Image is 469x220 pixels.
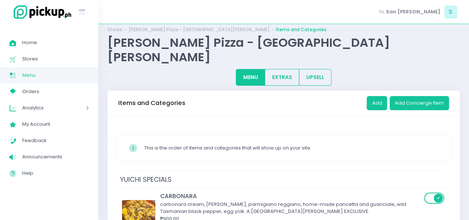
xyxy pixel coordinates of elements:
a: Stores [108,26,122,33]
span: Menu [22,70,89,80]
span: San [PERSON_NAME] [386,8,440,16]
span: Hi, [379,8,385,16]
img: logo [9,4,72,20]
span: Announcements [22,152,89,162]
span: Orders [22,87,89,96]
span: YUICHI SPECIALS [118,173,174,186]
a: Items and Categories [276,26,327,33]
a: [PERSON_NAME] Pizza - [GEOGRAPHIC_DATA][PERSON_NAME] [129,26,270,33]
button: MENU [236,69,265,86]
div: This is the order of items and categories that will show up on your site. [144,144,439,152]
span: My Account [22,119,89,129]
span: Feedback [22,136,89,145]
span: Home [22,38,89,47]
span: Analytics [22,103,65,113]
span: S [444,6,457,19]
button: EXTRAS [265,69,299,86]
span: Help [22,168,89,178]
h3: Items and Categories [118,99,185,107]
div: carbonara cream, [PERSON_NAME], parmigiano reggiano, home-made pancetta and guanciale, wild Tasma... [160,201,422,215]
span: Stores [22,54,89,64]
button: UPSELL [299,69,331,86]
div: CARBONARA [160,192,422,200]
button: Add [367,96,387,110]
button: Add Concierge Item [390,96,449,110]
div: Large button group [236,69,331,86]
div: [PERSON_NAME] Pizza - [GEOGRAPHIC_DATA][PERSON_NAME] [108,35,460,64]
